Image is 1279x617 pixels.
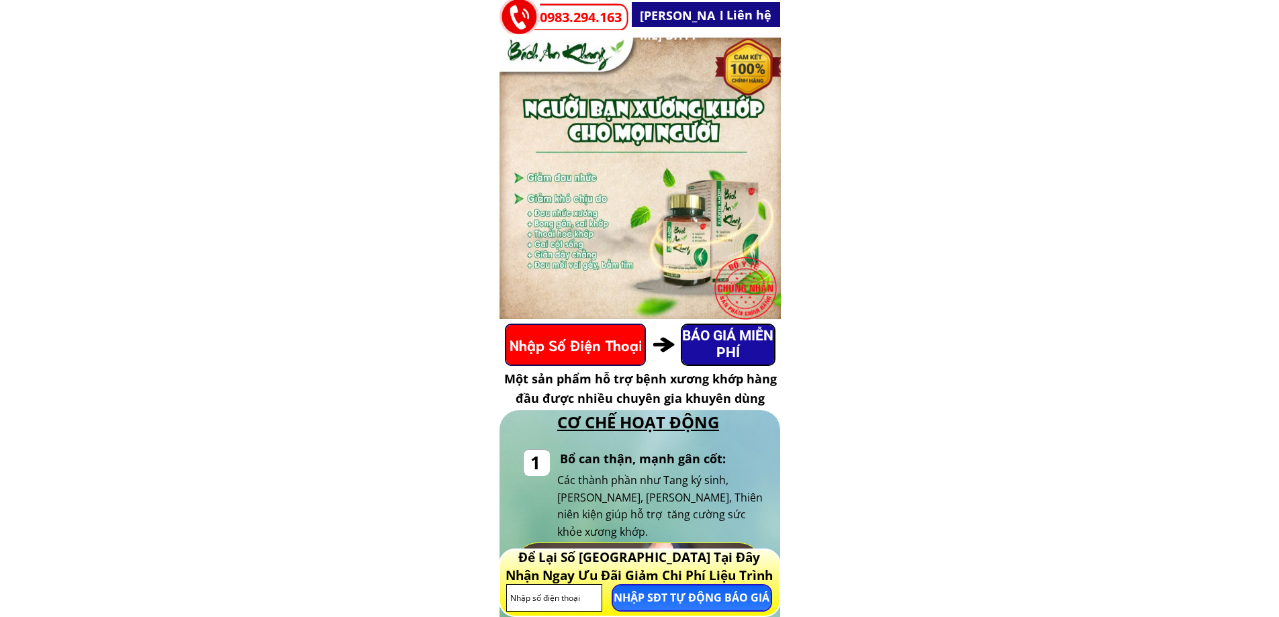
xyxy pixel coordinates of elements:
h3: 1 [530,449,542,477]
h3: l [720,6,726,26]
input: Nhập Số Điện Thoại [506,325,645,365]
h3: CƠ CHẾ HOẠT ĐỘNG [543,410,734,435]
input: Nhập số điện thoại [507,585,602,611]
a: 0983.294.163 [540,7,628,28]
h3: [PERSON_NAME] BHYT [640,6,716,45]
h3: Một sản phẩm hỗ trợ bệnh xương khớp hàng đầu được nhiều chuyên gia khuyên dùng [503,369,778,408]
h3: Để Lại Số [GEOGRAPHIC_DATA] Tại Đây Nhận Ngay Ưu Đãi Giảm Chi Phí Liệu Trình [502,549,777,584]
p: NHẬP SĐT TỰ ĐỘNG BÁO GIÁ [613,585,771,610]
p: BÁO GIÁ MIỄN PHÍ [682,325,774,365]
h3: Liên hệ [726,5,778,25]
h3: Bổ can thận, mạnh gân cốt: [560,449,746,469]
div: Các thành phần như Tang ký sinh, [PERSON_NAME], [PERSON_NAME], Thiên niên kiện giúp hỗ trợ tăng c... [557,472,765,540]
